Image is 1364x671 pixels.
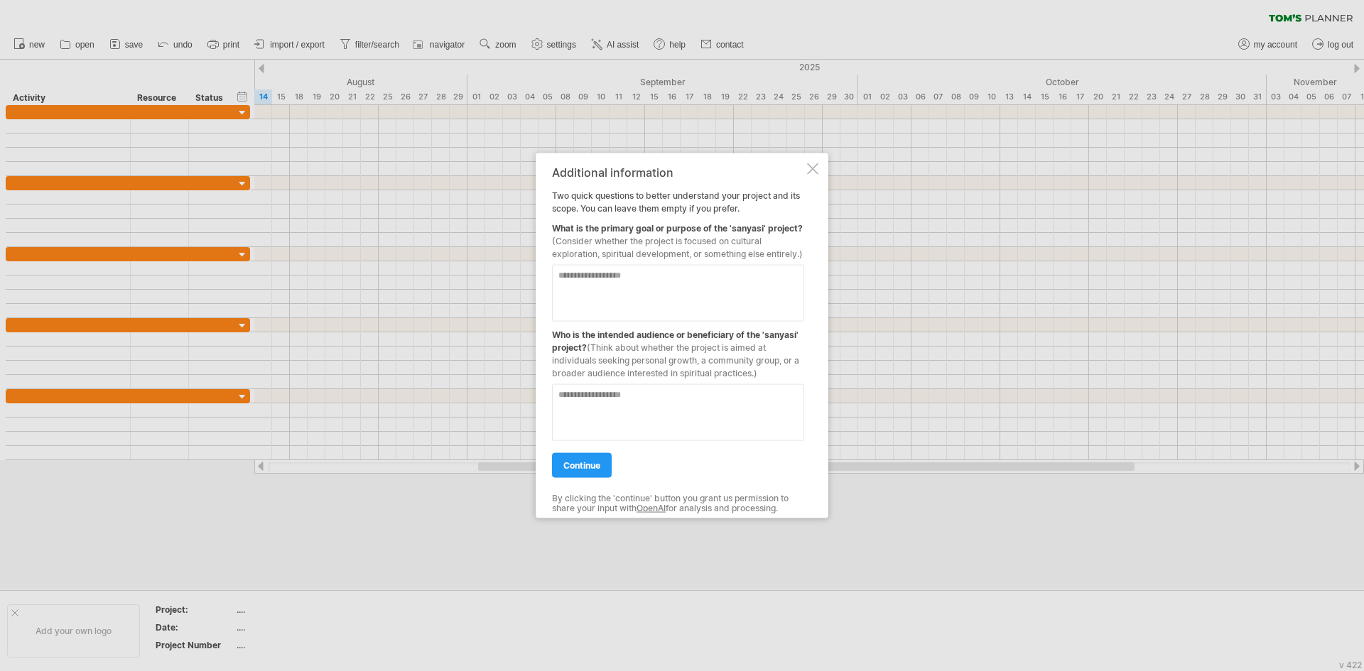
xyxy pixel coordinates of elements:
div: Who is the intended audience or beneficiary of the 'sanyasi' project? [552,321,804,379]
div: By clicking the 'continue' button you grant us permission to share your input with for analysis a... [552,493,804,513]
div: Two quick questions to better understand your project and its scope. You can leave them empty if ... [552,165,804,506]
span: continue [563,459,600,470]
span: (Consider whether the project is focused on cultural exploration, spiritual development, or somet... [552,235,803,258]
div: Additional information [552,165,804,178]
a: OpenAI [637,503,666,513]
a: continue [552,452,612,477]
div: What is the primary goal or purpose of the 'sanyasi' project? [552,214,804,260]
span: (Think about whether the project is aimed at individuals seeking personal growth, a community gro... [552,342,799,378]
